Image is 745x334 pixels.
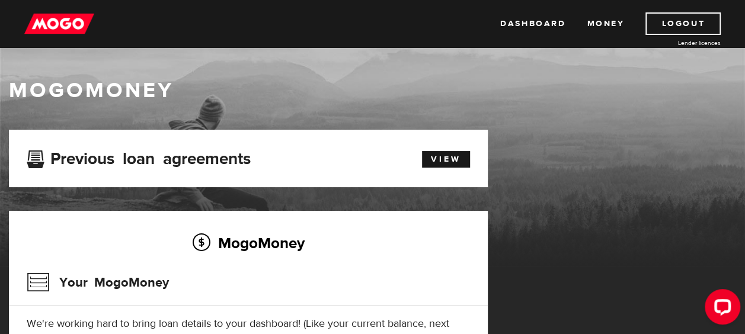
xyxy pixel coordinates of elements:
iframe: LiveChat chat widget [695,284,745,334]
a: Logout [645,12,721,35]
a: Money [587,12,624,35]
h3: Previous loan agreements [27,149,251,165]
a: Lender licences [632,38,721,47]
h2: MogoMoney [27,230,470,255]
a: Dashboard [500,12,565,35]
img: mogo_logo-11ee424be714fa7cbb0f0f49df9e16ec.png [24,12,94,35]
h1: MogoMoney [9,78,736,103]
a: View [422,151,470,168]
h3: Your MogoMoney [27,267,169,298]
